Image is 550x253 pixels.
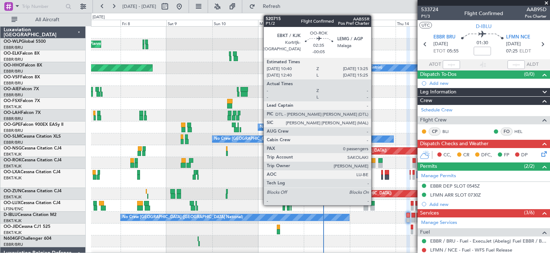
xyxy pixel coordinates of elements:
div: Sat 9 [166,20,212,26]
span: AAB95D [525,6,546,13]
span: Fuel [420,228,430,236]
div: Wed 13 [350,20,396,26]
span: OO-SLM [4,134,21,139]
a: OO-VSFFalcon 8X [4,75,40,79]
a: EBKT/KJK [4,175,22,181]
a: D-IBLUCessna Citation M2 [4,213,57,217]
a: EBBR/BRU [4,69,23,74]
div: [DATE] [93,14,105,20]
span: ATOT [429,61,441,68]
span: P1/3 [421,13,438,19]
a: EBBR/BRU [4,80,23,86]
div: CP [429,128,441,135]
span: OO-WLP [4,40,21,44]
input: --:-- [443,60,460,69]
span: All Aircraft [19,17,76,22]
span: LFMN NCE [506,34,530,41]
div: No Crew [GEOGRAPHIC_DATA] ([GEOGRAPHIC_DATA] National) [122,212,243,223]
span: N604GF [4,236,21,241]
a: OO-AIEFalcon 7X [4,87,39,91]
span: OO-AIE [4,87,19,91]
span: CR [463,152,469,159]
div: No Crew [GEOGRAPHIC_DATA] ([GEOGRAPHIC_DATA] National) [214,134,335,144]
a: EBBR/BRU [4,57,23,62]
a: OO-NSGCessna Citation CJ4 [4,146,62,151]
a: OO-WLPGlobal 5500 [4,40,46,44]
span: Flight Crew [420,116,447,124]
a: LFSN/ENC [4,206,23,212]
span: ETOT [433,48,445,55]
span: OO-NSG [4,146,22,151]
div: Sun 10 [212,20,258,26]
div: EBBR DEP SLOT 0545Z [430,183,480,189]
span: OO-VSF [4,75,20,79]
span: D-IBLU [4,213,18,217]
div: Add new [429,201,546,207]
div: LFMN ARR SLOT 0730Z [430,192,481,198]
span: [DATE] [506,41,521,48]
span: 05:55 [447,48,459,55]
div: Tue 12 [304,20,350,26]
a: N604GFChallenger 604 [4,236,51,241]
span: FP [504,152,509,159]
a: EBKT/KJK [4,152,22,157]
span: OO-HHO [4,63,22,68]
a: OO-ELKFalcon 8X [4,51,40,56]
span: Refresh [257,4,287,9]
a: Manage Permits [421,172,456,180]
div: A/C Unavailable Geneva (Cointrin) [319,63,382,73]
span: OO-LUX [4,201,21,205]
span: Dispatch Checks and Weather [420,140,488,148]
a: OO-ZUNCessna Citation CJ4 [4,189,62,193]
a: EBKT/KJK [4,164,22,169]
a: EBBR/BRU [4,92,23,98]
span: Permits [420,162,437,171]
input: Trip Number [22,1,63,12]
span: 01:30 [477,40,488,47]
span: OO-LAH [4,111,21,115]
a: EBKT/KJK [4,218,22,224]
div: No Crew [GEOGRAPHIC_DATA] ([GEOGRAPHIC_DATA] National) [260,122,380,133]
div: Mon 11 [258,20,304,26]
a: EBKT/KJK [4,194,22,200]
span: OO-GPE [4,123,21,127]
span: DFC, [481,152,492,159]
span: D-IBLU [476,23,492,30]
div: Thu 7 [75,20,120,26]
span: DP [521,152,528,159]
span: ALDT [527,61,538,68]
div: Flight Confirmed [464,10,503,17]
span: ELDT [519,48,531,55]
span: (0/0) [524,70,535,78]
a: EBBR/BRU [4,128,23,133]
a: EBBR/BRU [4,140,23,145]
div: Planned Maint [GEOGRAPHIC_DATA] ([GEOGRAPHIC_DATA]) [273,146,387,156]
a: EBBR/BRU [4,116,23,121]
span: (2/2) [524,162,535,170]
span: (3/6) [524,209,535,216]
button: Refresh [246,1,289,12]
div: Fri 8 [121,20,166,26]
a: EBBR/BRU [4,45,23,50]
a: EBKT/KJK [4,104,22,110]
span: OO-ZUN [4,189,22,193]
span: Leg Information [420,88,456,96]
span: EBBR BRU [433,34,455,41]
a: OO-HHOFalcon 8X [4,63,42,68]
span: 533724 [421,6,438,13]
span: OO-ELK [4,51,20,56]
a: EBBR/BRU [4,242,23,247]
a: OO-LAHFalcon 7X [4,111,41,115]
a: EBKT/KJK [4,230,22,235]
div: Add new [429,80,546,86]
span: [DATE] - [DATE] [122,3,156,10]
a: EBBR / BRU - Fuel - ExecuJet (Abelag) Fuel EBBR / BRU [430,238,546,244]
span: [DATE] [433,41,448,48]
div: FO [501,128,513,135]
a: HEL [514,128,531,135]
a: OO-ROKCessna Citation CJ4 [4,158,62,162]
a: LFMN / NCE - Fuel - WFS Fuel Release [430,247,512,253]
a: OO-SLMCessna Citation XLS [4,134,61,139]
a: OO-GPEFalcon 900EX EASy II [4,123,63,127]
a: Schedule Crew [421,107,452,114]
